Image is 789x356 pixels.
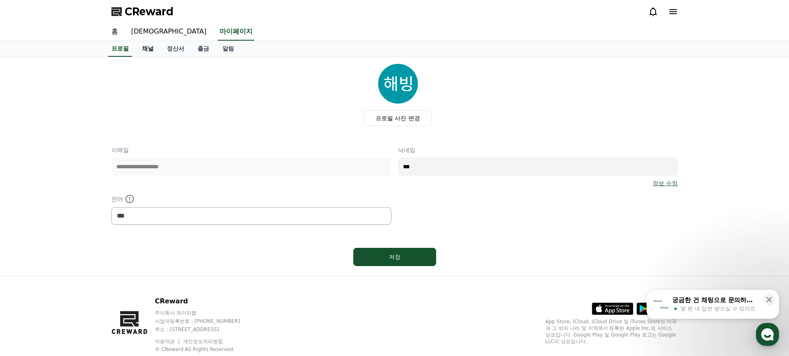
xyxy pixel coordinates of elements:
p: 주식회사 와이피랩 [155,310,256,316]
a: 프로필 [108,41,132,57]
p: CReward [155,296,256,306]
span: 설정 [128,275,138,282]
a: 정산서 [160,41,191,57]
span: 대화 [76,276,86,282]
span: 홈 [26,275,31,282]
p: App Store, iCloud, iCloud Drive 및 iTunes Store는 미국과 그 밖의 나라 및 지역에서 등록된 Apple Inc.의 서비스 상표입니다. Goo... [545,318,678,345]
a: 알림 [216,41,241,57]
a: 대화 [55,263,107,283]
a: 설정 [107,263,159,283]
span: CReward [125,5,174,18]
img: profile_image [378,64,418,104]
a: [DEMOGRAPHIC_DATA] [125,23,213,41]
div: 저장 [370,253,420,261]
p: 주소 : [STREET_ADDRESS] [155,326,256,333]
a: 이용약관 [155,339,181,344]
a: 개인정보처리방침 [183,339,223,344]
p: © CReward All Rights Reserved. [155,346,256,353]
a: 정보 수정 [653,179,678,187]
a: CReward [111,5,174,18]
a: 출금 [191,41,216,57]
button: 저장 [353,248,436,266]
p: 언어 [111,194,391,204]
a: 홈 [105,23,125,41]
p: 닉네임 [398,146,678,154]
p: 사업자등록번호 : [PHONE_NUMBER] [155,318,256,325]
a: 홈 [2,263,55,283]
label: 프로필 사진 변경 [364,110,432,126]
p: 이메일 [111,146,391,154]
a: 마이페이지 [218,23,254,41]
a: 채널 [135,41,160,57]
